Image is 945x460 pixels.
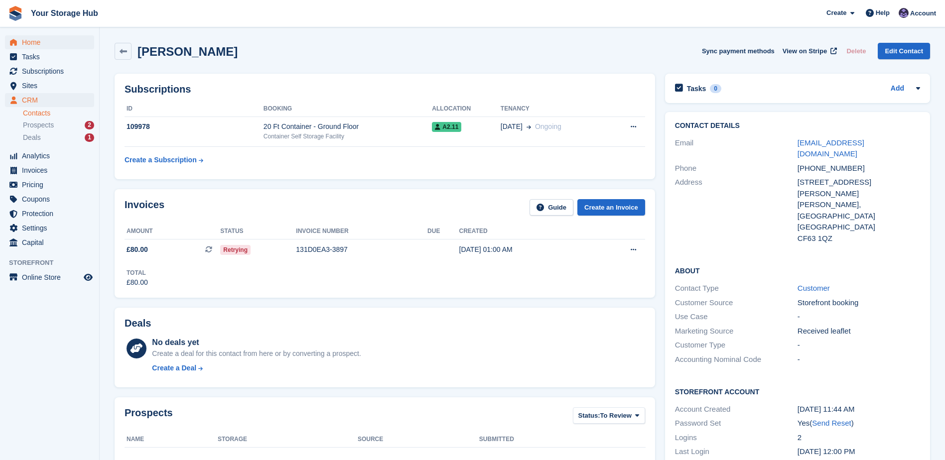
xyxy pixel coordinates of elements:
span: Invoices [22,163,82,177]
div: Total [127,268,148,277]
th: Tenancy [501,101,608,117]
th: Allocation [432,101,501,117]
a: Your Storage Hub [27,5,102,21]
div: No deals yet [152,337,361,348]
a: menu [5,149,94,163]
span: Storefront [9,258,99,268]
th: Storage [218,432,358,448]
th: Submitted [479,432,645,448]
span: Online Store [22,270,82,284]
span: Help [876,8,890,18]
div: 20 Ft Container - Ground Floor [264,121,432,132]
a: menu [5,93,94,107]
div: [PERSON_NAME], [GEOGRAPHIC_DATA] [798,199,920,222]
a: menu [5,163,94,177]
span: Home [22,35,82,49]
div: - [798,311,920,323]
span: [DATE] [501,121,523,132]
a: menu [5,192,94,206]
div: Yes [798,418,920,429]
div: Marketing Source [675,326,798,337]
th: Created [459,224,593,239]
span: Subscriptions [22,64,82,78]
span: Capital [22,235,82,249]
th: Due [427,224,459,239]
span: View on Stripe [783,46,827,56]
div: 1 [85,133,94,142]
div: Password Set [675,418,798,429]
div: 2 [798,432,920,444]
h2: Tasks [687,84,706,93]
a: Prospects 2 [23,120,94,130]
a: menu [5,178,94,192]
div: 109978 [125,121,264,132]
div: Last Login [675,446,798,458]
div: Phone [675,163,798,174]
div: Logins [675,432,798,444]
a: menu [5,50,94,64]
span: To Review [600,411,632,421]
a: [EMAIL_ADDRESS][DOMAIN_NAME] [798,138,864,158]
button: Sync payment methods [702,43,775,59]
a: menu [5,79,94,93]
th: Booking [264,101,432,117]
th: Name [125,432,218,448]
span: Tasks [22,50,82,64]
div: 131D0EA3-3897 [296,244,427,255]
a: Send Reset [812,419,851,427]
th: Invoice number [296,224,427,239]
div: Storefront booking [798,297,920,309]
div: CF63 1QZ [798,233,920,244]
span: Prospects [23,120,54,130]
a: Customer [798,284,830,292]
a: menu [5,64,94,78]
h2: [PERSON_NAME] [137,45,238,58]
span: ( ) [810,419,853,427]
span: Status: [578,411,600,421]
span: Sites [22,79,82,93]
h2: Storefront Account [675,386,920,396]
a: Contacts [23,109,94,118]
a: Create a Deal [152,363,361,373]
div: [GEOGRAPHIC_DATA] [798,222,920,233]
a: Create an Invoice [577,199,645,216]
a: Deals 1 [23,132,94,143]
th: Status [220,224,296,239]
img: Liam Beddard [899,8,909,18]
div: Customer Type [675,340,798,351]
div: 2 [85,121,94,129]
a: menu [5,207,94,221]
h2: Subscriptions [125,84,645,95]
span: £80.00 [127,244,148,255]
div: Address [675,177,798,244]
a: menu [5,270,94,284]
a: Guide [530,199,573,216]
h2: Deals [125,318,151,329]
div: Contact Type [675,283,798,294]
time: 2025-09-24 11:00:37 UTC [798,447,855,456]
span: CRM [22,93,82,107]
div: Create a deal for this contact from here or by converting a prospect. [152,348,361,359]
div: Accounting Nominal Code [675,354,798,365]
div: [PHONE_NUMBER] [798,163,920,174]
div: 0 [710,84,721,93]
span: Settings [22,221,82,235]
a: Create a Subscription [125,151,203,169]
img: stora-icon-8386f47178a22dfd0bd8f6a31ec36ba5ce8667c1dd55bd0f319d3a0aa187defe.svg [8,6,23,21]
span: Account [910,8,936,18]
div: Use Case [675,311,798,323]
div: [DATE] 11:44 AM [798,404,920,415]
div: Container Self Storage Facility [264,132,432,141]
th: Amount [125,224,220,239]
div: Email [675,137,798,160]
span: Create [826,8,846,18]
div: Account Created [675,404,798,415]
div: - [798,340,920,351]
div: - [798,354,920,365]
span: Analytics [22,149,82,163]
a: Edit Contact [878,43,930,59]
a: Add [891,83,904,95]
button: Delete [842,43,870,59]
a: View on Stripe [779,43,839,59]
div: Create a Subscription [125,155,197,165]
